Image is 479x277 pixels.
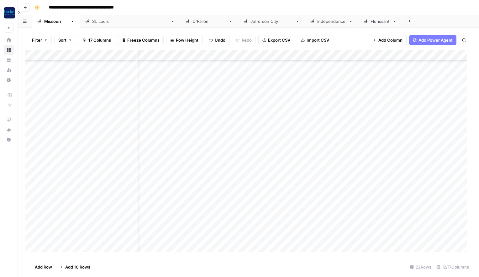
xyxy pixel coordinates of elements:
span: Filter [32,37,42,43]
button: Add 10 Rows [56,262,94,272]
span: 17 Columns [88,37,111,43]
button: Freeze Columns [118,35,164,45]
span: Freeze Columns [127,37,160,43]
button: Import CSV [297,35,333,45]
div: Independence [317,18,346,24]
span: Add Column [378,37,403,43]
a: [GEOGRAPHIC_DATA][PERSON_NAME] [80,15,180,28]
button: Export CSV [258,35,294,45]
button: 17 Columns [79,35,115,45]
button: Sort [54,35,76,45]
div: 22 Rows [408,262,434,272]
button: Redo [232,35,256,45]
span: Export CSV [268,37,290,43]
span: Redo [242,37,252,43]
div: 12/17 Columns [434,262,471,272]
div: [PERSON_NAME] [192,18,226,24]
span: Add Power Agent [418,37,453,43]
span: Undo [215,37,225,43]
a: Browse [4,45,14,55]
span: Add 10 Rows [65,264,90,270]
a: Usage [4,65,14,75]
span: Row Height [176,37,198,43]
div: What's new? [4,125,13,134]
div: [GEOGRAPHIC_DATA][PERSON_NAME] [92,18,168,24]
a: Florissant [358,15,402,28]
a: Your Data [4,55,14,65]
span: Sort [58,37,66,43]
div: [US_STATE] [44,18,68,24]
button: Add Power Agent [409,35,456,45]
button: What's new? [4,125,14,135]
div: Florissant [371,18,390,24]
button: Row Height [166,35,203,45]
button: Add Row [25,262,56,272]
a: AirOps Academy [4,115,14,125]
span: Import CSV [307,37,329,43]
div: [GEOGRAPHIC_DATA] [250,18,293,24]
a: [US_STATE] [32,15,80,28]
img: Rocket Pilots Logo [4,7,15,18]
a: Home [4,35,14,45]
button: Workspace: Rocket Pilots [4,5,14,21]
button: Help + Support [4,135,14,145]
span: Add Row [35,264,52,270]
a: Independence [305,15,358,28]
button: Undo [205,35,229,45]
a: Settings [4,75,14,85]
button: Filter [28,35,52,45]
a: [PERSON_NAME] [180,15,238,28]
button: Add Column [369,35,407,45]
a: [GEOGRAPHIC_DATA] [238,15,305,28]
